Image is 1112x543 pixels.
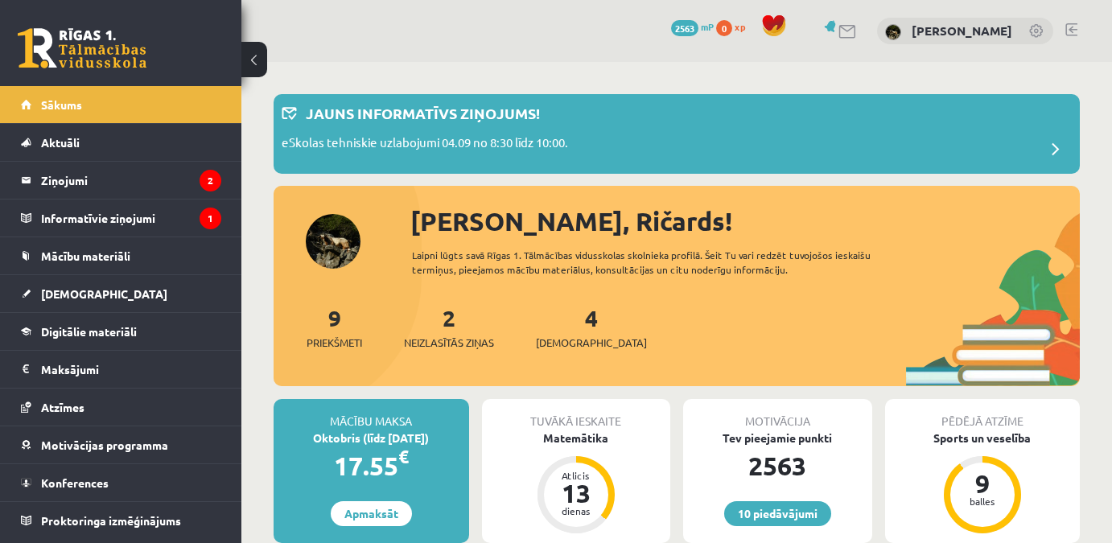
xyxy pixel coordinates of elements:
img: Ričards Jansons [885,24,901,40]
a: Ziņojumi2 [21,162,221,199]
span: mP [701,20,714,33]
span: Neizlasītās ziņas [404,335,494,351]
a: Jauns informatīvs ziņojums! eSkolas tehniskie uzlabojumi 04.09 no 8:30 līdz 10:00. [282,102,1072,166]
span: xp [735,20,745,33]
a: 9Priekšmeti [307,303,362,351]
div: Motivācija [683,399,872,430]
span: 2563 [671,20,698,36]
legend: Informatīvie ziņojumi [41,200,221,237]
a: Informatīvie ziņojumi1 [21,200,221,237]
span: Atzīmes [41,400,84,414]
legend: Ziņojumi [41,162,221,199]
div: 13 [552,480,600,506]
div: Mācību maksa [274,399,469,430]
span: Mācību materiāli [41,249,130,263]
i: 2 [200,170,221,191]
div: 9 [958,471,1007,496]
div: Atlicis [552,471,600,480]
span: Motivācijas programma [41,438,168,452]
a: Aktuāli [21,124,221,161]
a: Digitālie materiāli [21,313,221,350]
div: dienas [552,506,600,516]
div: Tev pieejamie punkti [683,430,872,446]
a: Mācību materiāli [21,237,221,274]
p: eSkolas tehniskie uzlabojumi 04.09 no 8:30 līdz 10:00. [282,134,568,156]
div: 2563 [683,446,872,485]
a: Motivācijas programma [21,426,221,463]
div: balles [958,496,1007,506]
legend: Maksājumi [41,351,221,388]
span: [DEMOGRAPHIC_DATA] [536,335,647,351]
span: Aktuāli [41,135,80,150]
a: [PERSON_NAME] [912,23,1012,39]
span: Konferences [41,475,109,490]
a: 0 xp [716,20,753,33]
p: Jauns informatīvs ziņojums! [306,102,540,124]
span: Sākums [41,97,82,112]
a: Konferences [21,464,221,501]
a: 2Neizlasītās ziņas [404,303,494,351]
span: [DEMOGRAPHIC_DATA] [41,286,167,301]
a: Sākums [21,86,221,123]
a: Proktoringa izmēģinājums [21,502,221,539]
a: Atzīmes [21,389,221,426]
a: Rīgas 1. Tālmācības vidusskola [18,28,146,68]
div: Laipni lūgts savā Rīgas 1. Tālmācības vidusskolas skolnieka profilā. Šeit Tu vari redzēt tuvojošo... [412,248,896,277]
div: [PERSON_NAME], Ričards! [410,202,1080,241]
div: Pēdējā atzīme [885,399,1081,430]
span: € [398,445,409,468]
div: Tuvākā ieskaite [482,399,671,430]
span: Digitālie materiāli [41,324,137,339]
a: 2563 mP [671,20,714,33]
div: Oktobris (līdz [DATE]) [274,430,469,446]
a: 10 piedāvājumi [724,501,831,526]
a: Maksājumi [21,351,221,388]
div: Sports un veselība [885,430,1081,446]
div: Matemātika [482,430,671,446]
div: 17.55 [274,446,469,485]
span: 0 [716,20,732,36]
span: Proktoringa izmēģinājums [41,513,181,528]
a: 4[DEMOGRAPHIC_DATA] [536,303,647,351]
a: [DEMOGRAPHIC_DATA] [21,275,221,312]
i: 1 [200,208,221,229]
span: Priekšmeti [307,335,362,351]
a: Apmaksāt [331,501,412,526]
a: Sports un veselība 9 balles [885,430,1081,536]
a: Matemātika Atlicis 13 dienas [482,430,671,536]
